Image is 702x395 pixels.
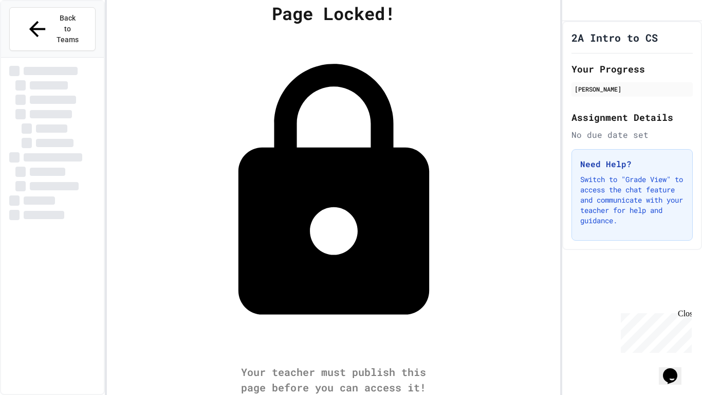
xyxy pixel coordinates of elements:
[659,354,692,385] iframe: chat widget
[56,13,80,45] span: Back to Teams
[571,62,693,76] h2: Your Progress
[571,129,693,141] div: No due date set
[575,84,690,94] div: [PERSON_NAME]
[4,4,71,65] div: Chat with us now!Close
[580,174,684,226] p: Switch to "Grade View" to access the chat feature and communicate with your teacher for help and ...
[9,7,96,51] button: Back to Teams
[571,110,693,124] h2: Assignment Details
[231,364,436,395] div: Your teacher must publish this page before you can access it!
[617,309,692,353] iframe: chat widget
[580,158,684,170] h3: Need Help?
[571,30,658,45] h1: 2A Intro to CS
